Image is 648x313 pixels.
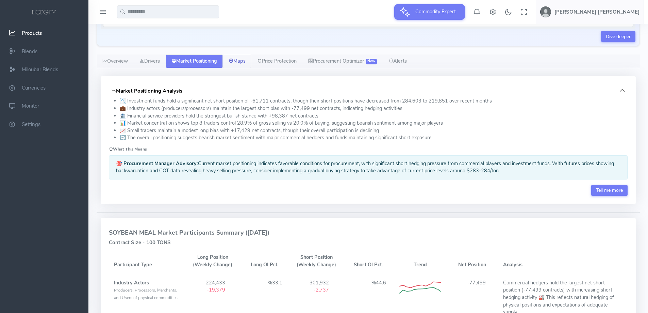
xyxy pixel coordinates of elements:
[120,134,628,142] li: 🔄 The overall positioning suggests bearish market sentiment with major commercial hedgers and fun...
[109,84,628,97] button: Market Positioning Analysis
[366,59,377,64] span: New
[187,249,239,274] th: Long Position (Weekly Change)
[120,127,628,135] li: 📈 Small traders maintain a modest long bias with +17,429 net contracts, though their overall part...
[192,286,233,294] div: -19,379
[109,155,628,179] div: Current market positioning indicates favorable conditions for procurement, with significant short...
[109,230,628,236] h4: SOYBEAN MEAL Market Participants Summary ([DATE])
[22,66,58,73] span: Miloubar Blends
[290,249,343,274] th: Short Position (Weekly Change)
[22,103,39,110] span: Monitor
[223,54,251,68] a: Maps
[97,54,134,68] a: Overview
[498,249,628,274] th: Analysis
[601,31,635,42] a: Dive deeper
[166,54,223,68] a: Market Positioning
[22,121,40,128] span: Settings
[116,160,198,167] strong: 🎯 Procurement Manager Advisory:
[302,54,383,68] a: Procurement Optimizer
[394,249,446,274] th: Trend
[22,48,37,55] span: Blends
[109,147,628,152] h6: What This Means
[22,30,42,36] span: Products
[394,4,465,20] button: Commodity Expert
[134,54,166,68] a: Drivers
[540,6,551,17] img: user-image
[411,4,460,19] span: Commodity Expert
[120,120,628,127] li: 📊 Market concentration shows top 8 traders control 28.9% of gross selling vs 20.0% of buying, sug...
[296,279,337,287] div: 301,932
[109,249,187,274] th: Participant Type
[591,185,628,196] a: Tell me more
[120,105,628,112] li: 💼 Industry actors (producers/processors) maintain the largest short bias with -77,499 net contrac...
[251,54,302,68] a: Price Protection
[22,84,46,91] span: Currencies
[192,279,233,287] div: 224,433
[114,279,149,286] strong: Industry Actors
[394,8,465,15] a: Commodity Expert
[120,97,628,105] li: 📉 Investment funds hold a significant net short position of -61,711 contracts, though their short...
[296,286,337,294] div: -2,737
[238,249,290,274] th: Long OI Pct.
[31,9,57,16] img: logo
[446,249,498,274] th: Net Position
[111,88,182,94] h5: Market Positioning Analysis
[342,249,394,274] th: Short OI Pct.
[114,287,178,300] span: Producers, Processors, Merchants, and Users of physical commodities
[109,240,628,245] h5: Contract Size - 100 TONS
[383,54,413,68] a: Alerts
[120,112,628,120] li: 🏦 Financial service providers hold the strongest bullish stance with +98,387 net contracts
[554,9,639,15] h5: [PERSON_NAME] [PERSON_NAME]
